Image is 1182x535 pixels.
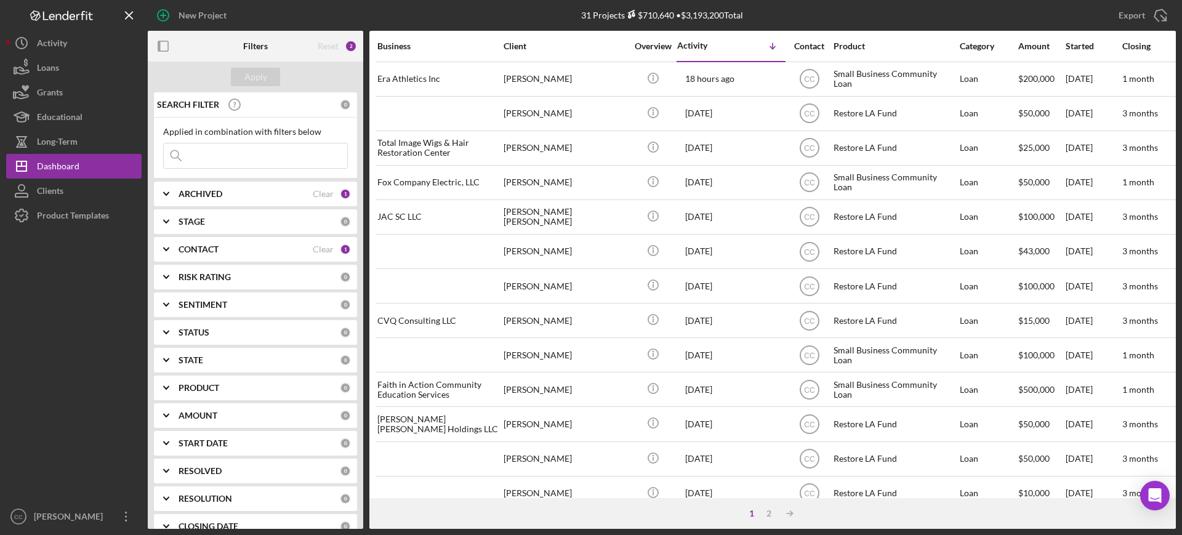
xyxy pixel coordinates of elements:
[6,129,142,154] button: Long-Term
[377,408,501,440] div: [PERSON_NAME] [PERSON_NAME] Holdings LLC
[834,201,957,233] div: Restore LA Fund
[179,438,228,448] b: START DATE
[340,99,351,110] div: 0
[804,110,815,118] text: CC
[157,100,219,110] b: SEARCH FILTER
[179,355,203,365] b: STATE
[960,304,1017,337] div: Loan
[1018,142,1050,153] span: $25,000
[179,466,222,476] b: RESOLVED
[340,272,351,283] div: 0
[14,513,23,520] text: CC
[1066,304,1121,337] div: [DATE]
[960,408,1017,440] div: Loan
[685,281,712,291] time: 2025-10-03 21:36
[179,3,227,28] div: New Project
[6,154,142,179] a: Dashboard
[804,282,815,291] text: CC
[504,97,627,130] div: [PERSON_NAME]
[834,443,957,475] div: Restore LA Fund
[685,454,712,464] time: 2025-10-02 18:08
[340,299,351,310] div: 0
[1066,408,1121,440] div: [DATE]
[6,80,142,105] button: Grants
[804,455,815,464] text: CC
[1018,73,1055,84] span: $200,000
[504,132,627,164] div: [PERSON_NAME]
[6,203,142,228] button: Product Templates
[340,327,351,338] div: 0
[834,132,957,164] div: Restore LA Fund
[804,385,815,394] text: CC
[834,477,957,510] div: Restore LA Fund
[685,316,712,326] time: 2025-10-03 19:05
[231,68,280,86] button: Apply
[834,270,957,302] div: Restore LA Fund
[685,108,712,118] time: 2025-10-04 04:16
[37,179,63,206] div: Clients
[804,213,815,222] text: CC
[504,339,627,371] div: [PERSON_NAME]
[1066,132,1121,164] div: [DATE]
[179,217,205,227] b: STAGE
[377,304,501,337] div: CVQ Consulting LLC
[313,189,334,199] div: Clear
[581,10,743,20] div: 31 Projects • $3,193,200 Total
[804,75,815,84] text: CC
[504,270,627,302] div: [PERSON_NAME]
[377,41,501,51] div: Business
[834,166,957,199] div: Small Business Community Loan
[834,373,957,406] div: Small Business Community Loan
[179,272,231,282] b: RISK RATING
[743,509,760,518] div: 1
[313,244,334,254] div: Clear
[1140,481,1170,510] div: Open Intercom Messenger
[1018,281,1055,291] span: $100,000
[804,316,815,325] text: CC
[960,41,1017,51] div: Category
[1119,3,1145,28] div: Export
[179,521,238,531] b: CLOSING DATE
[340,216,351,227] div: 0
[960,63,1017,95] div: Loan
[834,41,957,51] div: Product
[1018,419,1050,429] span: $50,000
[6,31,142,55] a: Activity
[504,63,627,95] div: [PERSON_NAME]
[960,477,1017,510] div: Loan
[804,247,815,256] text: CC
[1066,443,1121,475] div: [DATE]
[685,177,712,187] time: 2025-10-03 23:47
[1018,384,1055,395] span: $500,000
[677,41,731,50] div: Activity
[1106,3,1176,28] button: Export
[179,383,219,393] b: PRODUCT
[1018,211,1055,222] span: $100,000
[340,521,351,532] div: 0
[1122,453,1158,464] time: 3 months
[804,420,815,429] text: CC
[625,10,674,20] div: $710,640
[504,166,627,199] div: [PERSON_NAME]
[685,143,712,153] time: 2025-10-04 02:24
[504,443,627,475] div: [PERSON_NAME]
[37,129,78,157] div: Long-Term
[1018,177,1050,187] span: $50,000
[834,304,957,337] div: Restore LA Fund
[1066,201,1121,233] div: [DATE]
[6,105,142,129] a: Educational
[340,438,351,449] div: 0
[163,127,348,137] div: Applied in combination with filters below
[685,246,712,256] time: 2025-10-03 22:17
[504,41,627,51] div: Client
[834,235,957,268] div: Restore LA Fund
[1066,63,1121,95] div: [DATE]
[504,235,627,268] div: [PERSON_NAME]
[340,382,351,393] div: 0
[1066,373,1121,406] div: [DATE]
[960,373,1017,406] div: Loan
[1018,350,1055,360] span: $100,000
[37,154,79,182] div: Dashboard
